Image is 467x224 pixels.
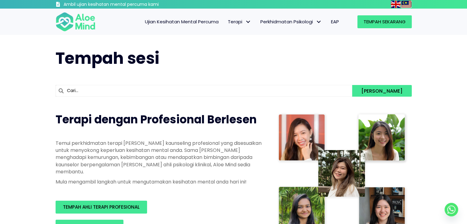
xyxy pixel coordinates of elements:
font: Ambil ujian kesihatan mental percuma kami [64,1,159,7]
font: Terapi dengan Profesional Berlesen [56,112,257,127]
a: TerapiTerapi: submenu [223,15,256,28]
font: [PERSON_NAME] [361,87,403,95]
font: Terapi [228,18,242,25]
img: Logo minda gaharu [56,12,95,32]
a: Tempah Sekarang [357,15,412,28]
span: Terapi: submenu [244,17,253,26]
img: ms [401,1,411,8]
a: Whatsapp [445,203,458,216]
font: Tempah sesi [56,47,159,69]
a: Malay [401,1,412,8]
font: EAP [331,18,339,25]
a: Ambil ujian kesihatan mental percuma kami [56,2,167,9]
input: Cari... [56,85,352,97]
a: TEMPAH AHLI TERAPI PROFESIONAL [56,201,147,214]
font: Temui perkhidmatan terapi [PERSON_NAME] kaunseling profesional yang disesuaikan untuk menyokong k... [56,140,262,175]
a: Perkhidmatan PsikologiPerkhidmatan Psikologi: submenu [256,15,326,28]
nav: Menu [103,15,344,28]
font: Perkhidmatan Psikologi [260,18,313,25]
font: Ujian Kesihatan Mental Percuma [145,18,219,25]
a: English [391,1,401,8]
a: Ujian Kesihatan Mental Percuma [140,15,223,28]
img: en [391,1,401,8]
font: Tempah Sekarang [364,18,406,25]
font: TEMPAH AHLI TERAPI PROFESIONAL [63,204,140,210]
a: EAP [326,15,344,28]
font: Mula mengambil langkah untuk mengutamakan kesihatan mental anda hari ini! [56,178,247,185]
span: Perkhidmatan Psikologi: submenu [314,17,323,26]
button: [PERSON_NAME] [352,85,411,97]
